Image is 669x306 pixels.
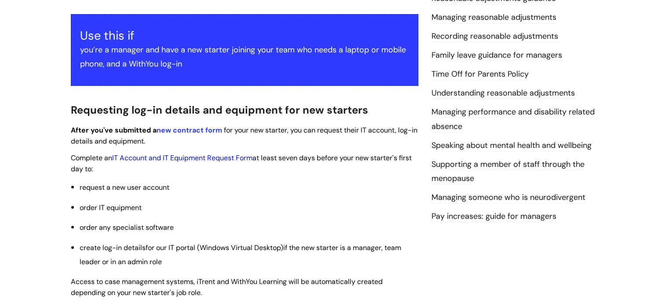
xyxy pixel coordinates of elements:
[431,12,556,23] a: Managing reasonable adjustments
[146,243,283,252] span: for our IT portal (Windows Virtual Desktop)
[431,107,595,132] a: Managing performance and disability related absence
[71,277,383,297] span: Access to case management systems, iTrent and WithYou Learning will be automatically created depe...
[71,153,412,173] span: Complete an at least seven days before your new starter's first day to:
[431,50,562,61] a: Family leave guidance for managers
[71,125,224,135] strong: After you've submitted a
[71,103,368,117] span: Requesting log-in details and equipment for new starters
[80,43,409,71] p: you’re a manager and have a new starter joining your team who needs a laptop or mobile phone, and...
[431,31,558,42] a: Recording reasonable adjustments
[80,223,174,232] span: order any specialist software
[80,29,409,43] h3: Use this if
[431,159,585,184] a: Supporting a member of staff through the menopause
[80,243,401,266] span: create log-in details if the new starter is a manager, team leader or in an admin role
[431,192,585,203] a: Managing someone who is neurodivergent
[80,203,142,212] span: order IT equipment
[71,125,417,146] span: for your new starter, you can request their IT account, log-in details and equipment.
[80,183,169,192] span: request a new user account
[431,140,592,151] a: Speaking about mental health and wellbeing
[112,153,252,162] a: IT Account and IT Equipment Request Form
[431,69,529,80] a: Time Off for Parents Policy
[431,211,556,222] a: Pay increases: guide for managers
[157,125,222,135] a: new contract form
[431,88,575,99] a: Understanding reasonable adjustments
